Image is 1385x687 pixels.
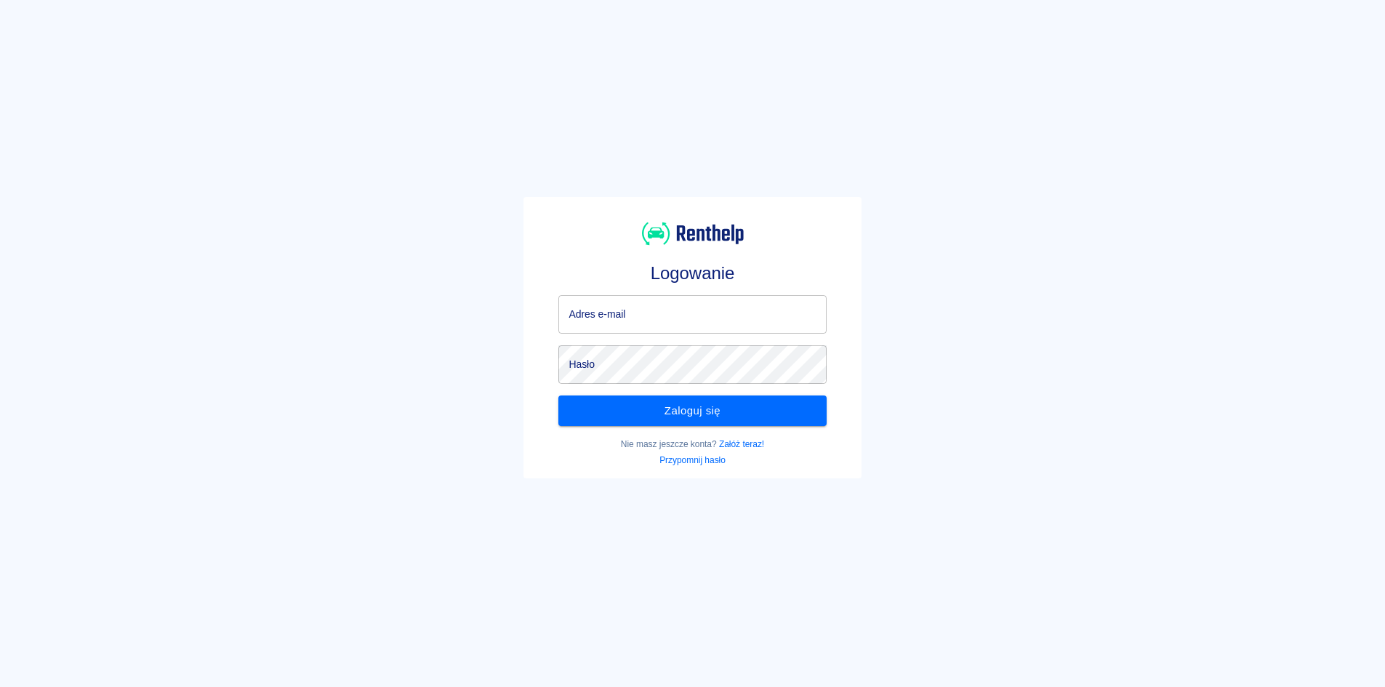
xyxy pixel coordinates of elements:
[558,395,826,426] button: Zaloguj się
[558,263,826,284] h3: Logowanie
[659,455,726,465] a: Przypomnij hasło
[642,220,744,247] img: Renthelp logo
[558,438,826,451] p: Nie masz jeszcze konta?
[719,439,764,449] a: Załóż teraz!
